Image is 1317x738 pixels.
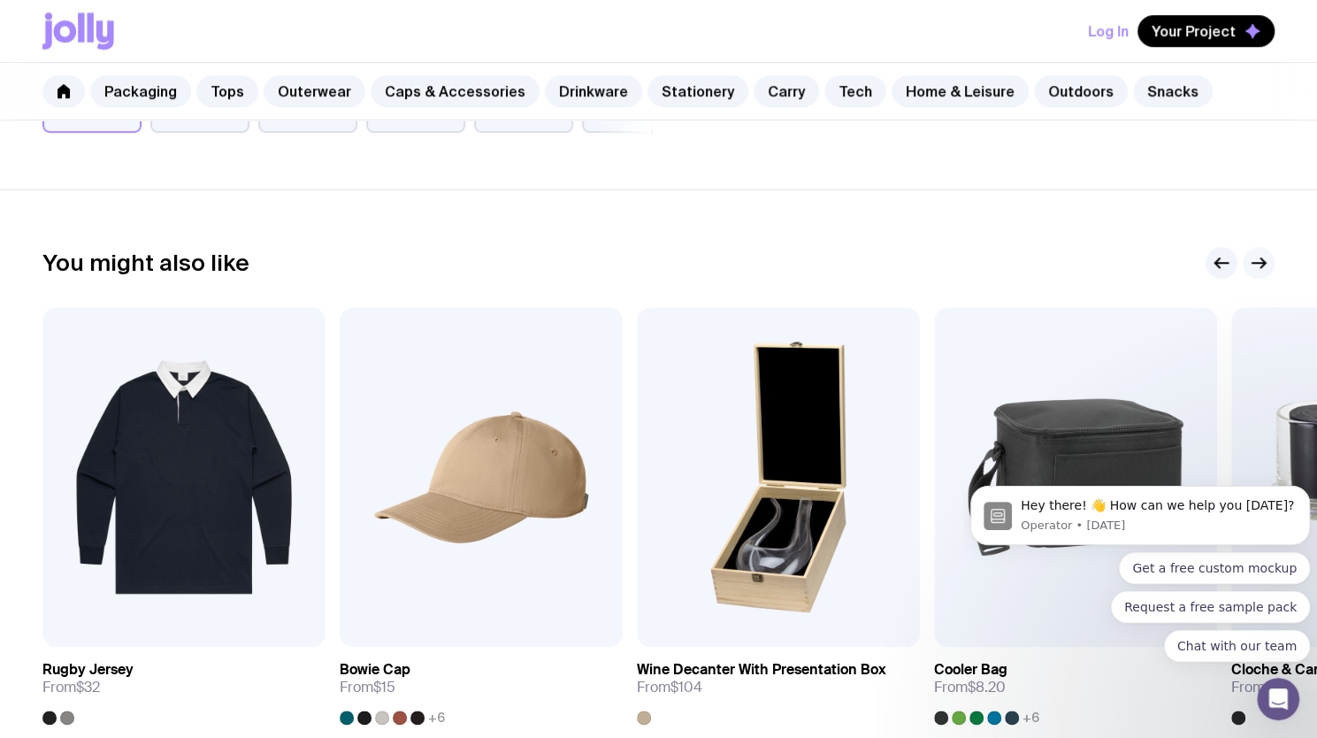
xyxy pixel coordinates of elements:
[340,647,623,725] a: Bowie CapFrom$15+6
[647,75,748,107] a: Stationery
[754,75,819,107] a: Carry
[42,661,134,679] h3: Rugby Jersey
[637,679,702,696] span: From
[428,711,445,725] span: +6
[1152,22,1236,40] span: Your Project
[934,679,1006,696] span: From
[637,661,886,679] h3: Wine Decanter With Presentation Box
[196,75,258,107] a: Tops
[1022,711,1039,725] span: +6
[963,430,1317,690] iframe: Intercom notifications message
[373,678,395,696] span: $15
[42,647,325,725] a: Rugby JerseyFrom$32
[42,250,249,276] h2: You might also like
[1133,75,1213,107] a: Snacks
[1034,75,1128,107] a: Outdoors
[545,75,642,107] a: Drinkware
[371,75,540,107] a: Caps & Accessories
[892,75,1029,107] a: Home & Leisure
[340,679,395,696] span: From
[670,678,702,696] span: $104
[90,75,191,107] a: Packaging
[1257,678,1299,720] iframe: Intercom live chat
[934,647,1217,725] a: Cooler BagFrom$8.20+6
[824,75,886,107] a: Tech
[42,679,100,696] span: From
[1088,15,1129,47] button: Log In
[637,647,920,725] a: Wine Decanter With Presentation BoxFrom$104
[76,678,100,696] span: $32
[934,661,1007,679] h3: Cooler Bag
[264,75,365,107] a: Outerwear
[340,661,410,679] h3: Bowie Cap
[1137,15,1275,47] button: Your Project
